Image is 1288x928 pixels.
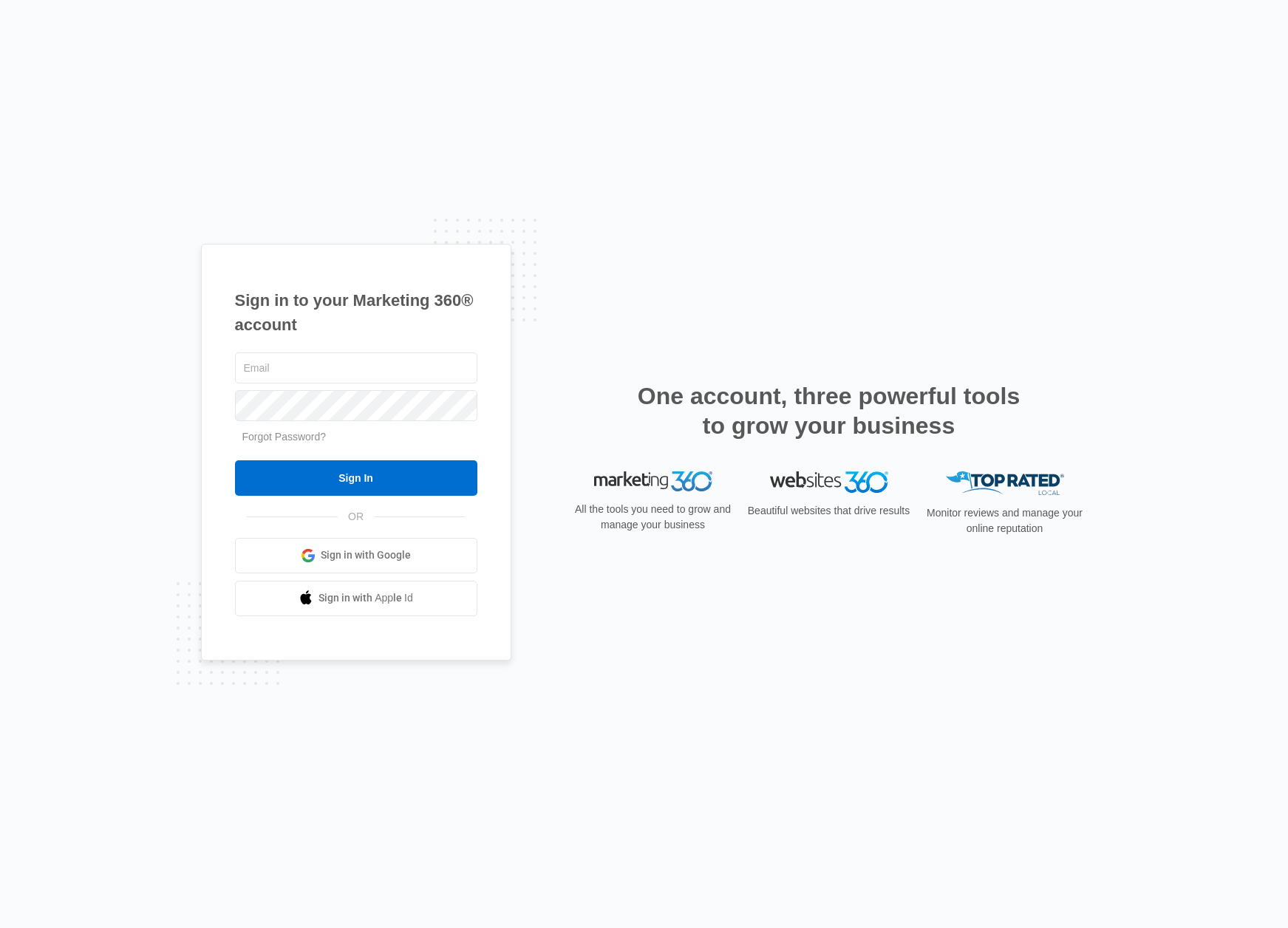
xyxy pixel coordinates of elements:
[746,503,912,519] p: Beautiful websites that drive results
[321,547,411,563] span: Sign in with Google
[235,538,477,573] a: Sign in with Google
[570,502,736,533] p: All the tools you need to grow and manage your business
[235,581,477,616] a: Sign in with Apple Id
[922,505,1088,536] p: Monitor reviews and manage your online reputation
[770,471,888,493] img: Websites 360
[946,471,1064,496] img: Top Rated Local
[235,352,477,383] input: Email
[242,431,327,443] a: Forgot Password?
[318,590,413,606] span: Sign in with Apple Id
[338,509,374,525] span: OR
[594,471,712,492] img: Marketing 360
[235,288,477,337] h1: Sign in to your Marketing 360® account
[235,460,477,496] input: Sign In
[633,381,1025,440] h2: One account, three powerful tools to grow your business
